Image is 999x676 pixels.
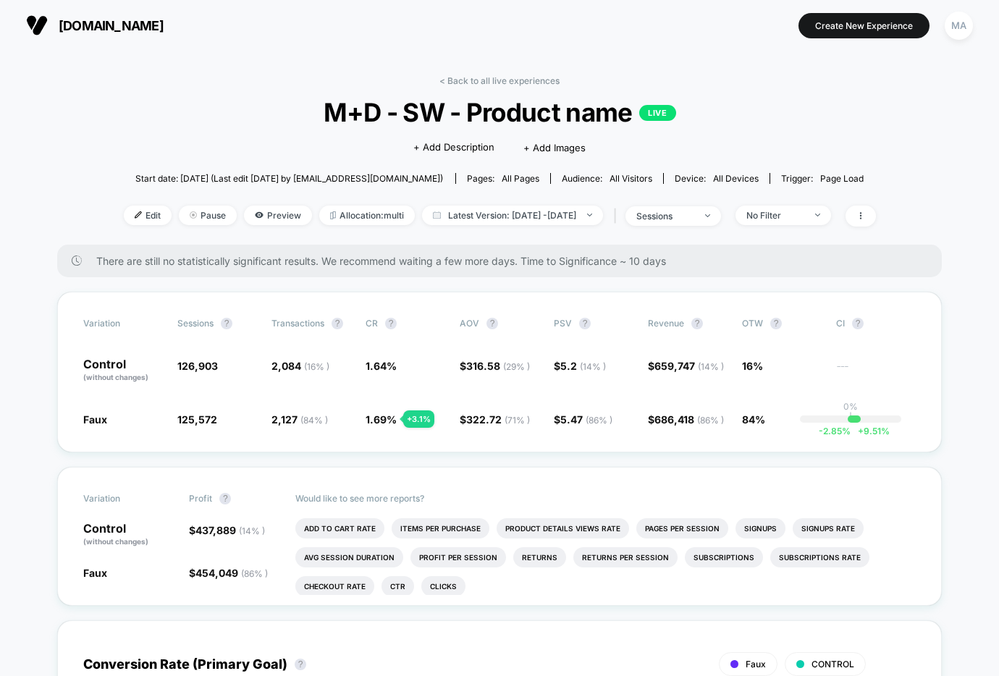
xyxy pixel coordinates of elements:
[705,214,710,217] img: end
[195,567,268,579] span: 454,049
[663,173,770,184] span: Device:
[685,547,763,567] li: Subscriptions
[742,413,765,426] span: 84%
[304,361,329,372] span: ( 16 % )
[271,413,328,426] span: 2,127
[271,318,324,329] span: Transactions
[648,413,724,426] span: $
[698,361,724,372] span: ( 14 % )
[433,211,441,219] img: calendar
[648,360,724,372] span: $
[851,426,890,436] span: 9.51 %
[466,413,530,426] span: 322.72
[793,518,864,538] li: Signups Rate
[820,173,864,184] span: Page Load
[849,412,852,423] p: |
[713,173,759,184] span: all devices
[503,361,530,372] span: ( 29 % )
[239,525,265,536] span: ( 14 % )
[654,413,724,426] span: 686,418
[319,206,415,225] span: Allocation: multi
[636,211,694,221] div: sessions
[940,11,977,41] button: MA
[241,568,268,579] span: ( 86 % )
[554,318,572,329] span: PSV
[746,210,804,221] div: No Filter
[579,318,591,329] button: ?
[497,518,629,538] li: Product Details Views Rate
[295,518,384,538] li: Add To Cart Rate
[83,373,148,381] span: (without changes)
[691,318,703,329] button: ?
[83,523,174,547] p: Control
[195,524,265,536] span: 437,889
[523,142,586,153] span: + Add Images
[177,318,214,329] span: Sessions
[439,75,560,86] a: < Back to all live experiences
[466,360,530,372] span: 316.58
[836,362,916,383] span: ---
[945,12,973,40] div: MA
[295,493,916,504] p: Would like to see more reports?
[560,360,606,372] span: 5.2
[636,518,728,538] li: Pages Per Session
[502,173,539,184] span: all pages
[83,318,163,329] span: Variation
[422,206,603,225] span: Latest Version: [DATE] - [DATE]
[330,211,336,219] img: rebalance
[366,318,378,329] span: CR
[161,97,838,127] span: M+D - SW - Product name
[135,211,142,219] img: edit
[221,318,232,329] button: ?
[83,493,163,504] span: Variation
[271,360,329,372] span: 2,084
[179,206,237,225] span: Pause
[742,360,763,372] span: 16%
[460,413,530,426] span: $
[554,360,606,372] span: $
[219,493,231,504] button: ?
[639,105,675,121] p: LIVE
[746,659,766,669] span: Faux
[177,413,217,426] span: 125,572
[410,547,506,567] li: Profit Per Session
[124,206,172,225] span: Edit
[852,318,864,329] button: ?
[460,318,479,329] span: AOV
[22,14,168,37] button: [DOMAIN_NAME]
[300,415,328,426] span: ( 84 % )
[83,413,107,426] span: Faux
[815,214,820,216] img: end
[573,547,678,567] li: Returns Per Session
[190,211,197,219] img: end
[189,524,265,536] span: $
[697,415,724,426] span: ( 86 % )
[366,413,397,426] span: 1.69 %
[781,173,864,184] div: Trigger:
[586,415,612,426] span: ( 86 % )
[177,360,218,372] span: 126,903
[83,358,163,383] p: Control
[295,547,403,567] li: Avg Session Duration
[610,173,652,184] span: All Visitors
[189,493,212,504] span: Profit
[798,13,930,38] button: Create New Experience
[332,318,343,329] button: ?
[735,518,785,538] li: Signups
[392,518,489,538] li: Items Per Purchase
[135,173,443,184] span: Start date: [DATE] (Last edit [DATE] by [EMAIL_ADDRESS][DOMAIN_NAME])
[460,360,530,372] span: $
[580,361,606,372] span: ( 14 % )
[513,547,566,567] li: Returns
[366,360,397,372] span: 1.64 %
[554,413,612,426] span: $
[244,206,312,225] span: Preview
[648,318,684,329] span: Revenue
[742,318,822,329] span: OTW
[26,14,48,36] img: Visually logo
[654,360,724,372] span: 659,747
[843,401,858,412] p: 0%
[83,567,107,579] span: Faux
[295,659,306,670] button: ?
[59,18,164,33] span: [DOMAIN_NAME]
